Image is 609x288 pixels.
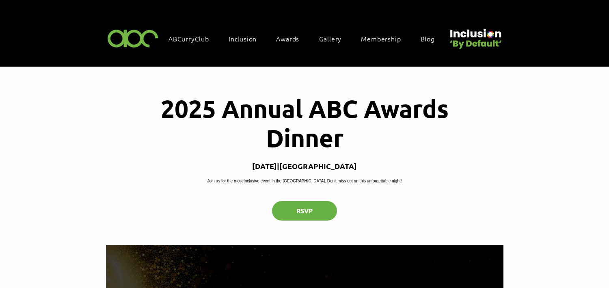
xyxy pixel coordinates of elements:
[105,26,161,50] img: ABC-Logo-Blank-Background-01-01-2.png
[168,34,209,43] span: ABCurryClub
[421,34,435,43] span: Blog
[357,30,413,47] a: Membership
[229,34,257,43] span: Inclusion
[272,201,337,221] button: RSVP
[319,34,342,43] span: Gallery
[276,34,299,43] span: Awards
[277,161,279,171] span: |
[164,30,221,47] a: ABCurryClub
[225,30,269,47] div: Inclusion
[272,30,311,47] div: Awards
[447,22,503,50] img: Untitled design (22).png
[164,30,447,47] nav: Site
[207,178,402,184] p: Join us for the most inclusive event in the [GEOGRAPHIC_DATA]. Don't miss out on this unforgettab...
[134,93,476,152] h1: 2025 Annual ABC Awards Dinner
[315,30,354,47] a: Gallery
[252,161,277,171] p: [DATE]
[279,161,357,171] p: [GEOGRAPHIC_DATA]
[361,34,401,43] span: Membership
[417,30,447,47] a: Blog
